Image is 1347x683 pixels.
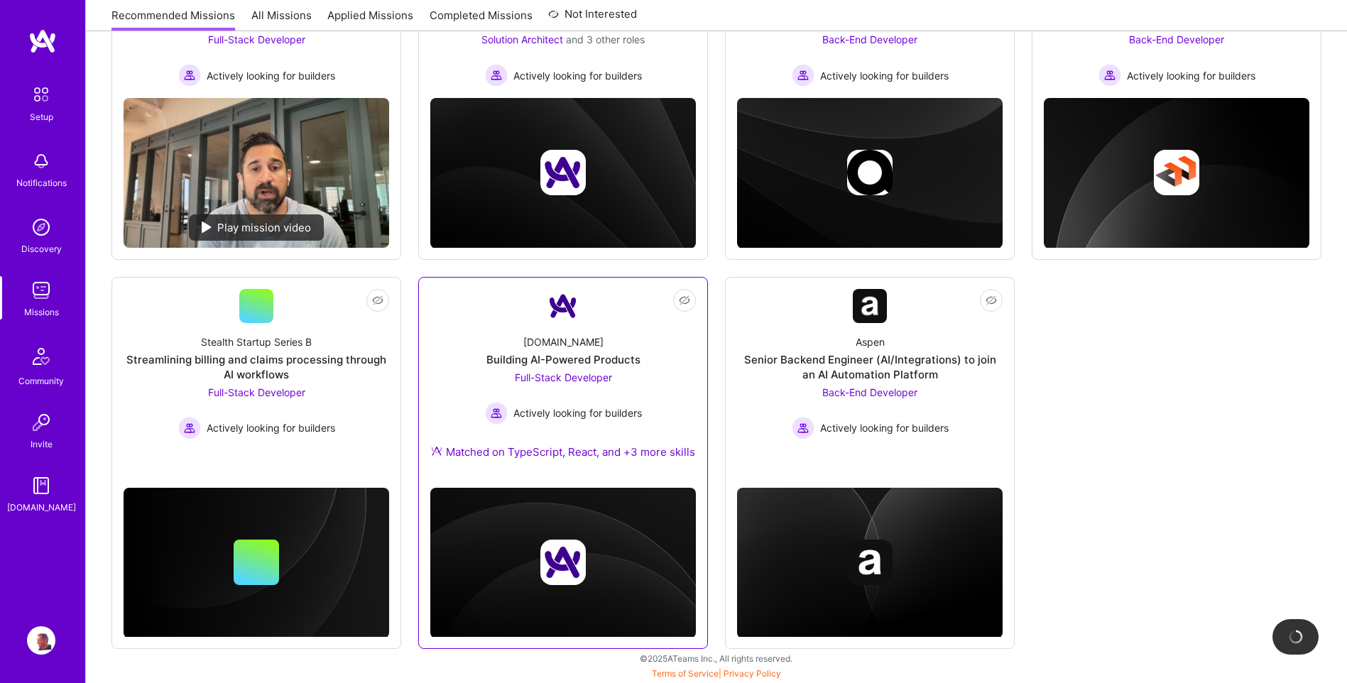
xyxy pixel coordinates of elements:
[21,241,62,256] div: Discovery
[679,295,690,306] i: icon EyeClosed
[486,352,640,367] div: Building AI-Powered Products
[27,408,55,437] img: Invite
[737,352,1003,382] div: Senior Backend Engineer (AI/Integrations) to join an AI Automation Platform
[16,175,67,190] div: Notifications
[485,402,508,425] img: Actively looking for builders
[327,8,413,31] a: Applied Missions
[1129,33,1224,45] span: Back-End Developer
[251,8,312,31] a: All Missions
[548,6,637,31] a: Not Interested
[847,540,893,585] img: Company logo
[822,33,917,45] span: Back-End Developer
[523,334,604,349] div: [DOMAIN_NAME]
[27,213,55,241] img: discovery
[208,33,305,45] span: Full-Stack Developer
[24,305,59,319] div: Missions
[124,98,389,247] img: No Mission
[7,500,76,515] div: [DOMAIN_NAME]
[202,222,212,233] img: play
[208,386,305,398] span: Full-Stack Developer
[30,109,53,124] div: Setup
[1127,68,1255,83] span: Actively looking for builders
[792,417,814,439] img: Actively looking for builders
[27,276,55,305] img: teamwork
[31,437,53,452] div: Invite
[124,289,389,457] a: Stealth Startup Series BStreamlining billing and claims processing through AI workflowsFull-Stack...
[724,668,781,679] a: Privacy Policy
[372,295,383,306] i: icon EyeClosed
[27,471,55,500] img: guide book
[792,64,814,87] img: Actively looking for builders
[1098,64,1121,87] img: Actively looking for builders
[856,334,885,349] div: Aspen
[822,386,917,398] span: Back-End Developer
[540,150,586,195] img: Company logo
[515,371,612,383] span: Full-Stack Developer
[986,295,997,306] i: icon EyeClosed
[85,640,1347,676] div: © 2025 ATeams Inc., All rights reserved.
[28,28,57,54] img: logo
[652,668,719,679] a: Terms of Service
[1044,98,1309,248] img: cover
[1154,150,1199,195] img: Company logo
[431,444,695,459] div: Matched on TypeScript, React, and +3 more skills
[513,68,642,83] span: Actively looking for builders
[737,289,1003,457] a: Company LogoAspenSenior Backend Engineer (AI/Integrations) to join an AI Automation PlatformBack-...
[430,8,533,31] a: Completed Missions
[124,352,389,382] div: Streamlining billing and claims processing through AI workflows
[853,289,887,323] img: Company Logo
[485,64,508,87] img: Actively looking for builders
[737,98,1003,248] img: cover
[26,80,56,109] img: setup
[1289,630,1303,644] img: loading
[27,147,55,175] img: bell
[513,405,642,420] span: Actively looking for builders
[847,150,893,195] img: Company logo
[24,339,58,373] img: Community
[481,33,563,45] span: Solution Architect
[207,68,335,83] span: Actively looking for builders
[540,540,586,585] img: Company logo
[430,289,696,476] a: Company Logo[DOMAIN_NAME]Building AI-Powered ProductsFull-Stack Developer Actively looking for bu...
[207,420,335,435] span: Actively looking for builders
[546,289,580,323] img: Company Logo
[820,68,949,83] span: Actively looking for builders
[178,417,201,439] img: Actively looking for builders
[178,64,201,87] img: Actively looking for builders
[430,98,696,248] img: cover
[124,488,389,638] img: cover
[111,8,235,31] a: Recommended Missions
[430,488,696,638] img: cover
[652,668,781,679] span: |
[566,33,645,45] span: and 3 other roles
[737,488,1003,638] img: cover
[27,626,55,655] img: User Avatar
[431,445,442,457] img: Ateam Purple Icon
[201,334,312,349] div: Stealth Startup Series B
[820,420,949,435] span: Actively looking for builders
[189,214,324,241] div: Play mission video
[23,626,59,655] a: User Avatar
[18,373,64,388] div: Community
